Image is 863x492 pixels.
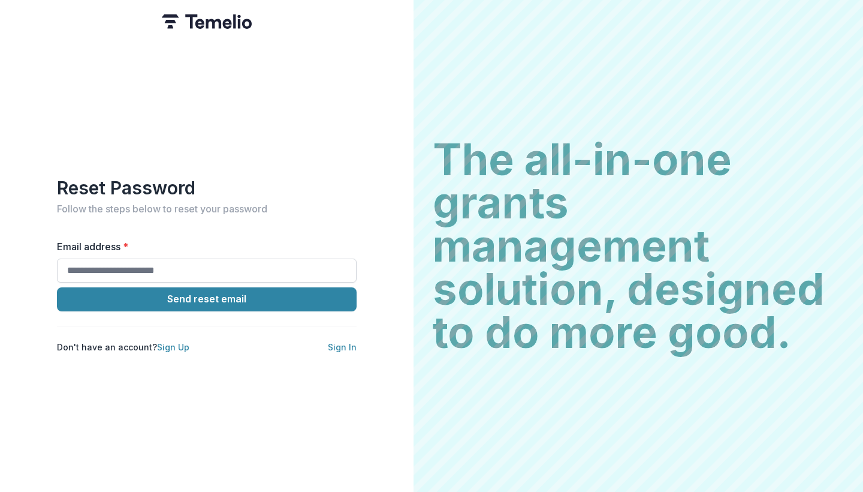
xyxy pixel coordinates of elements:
a: Sign In [328,342,357,352]
button: Send reset email [57,287,357,311]
p: Don't have an account? [57,341,189,353]
h1: Reset Password [57,177,357,199]
label: Email address [57,239,349,254]
img: Temelio [162,14,252,29]
h2: Follow the steps below to reset your password [57,203,357,215]
a: Sign Up [157,342,189,352]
